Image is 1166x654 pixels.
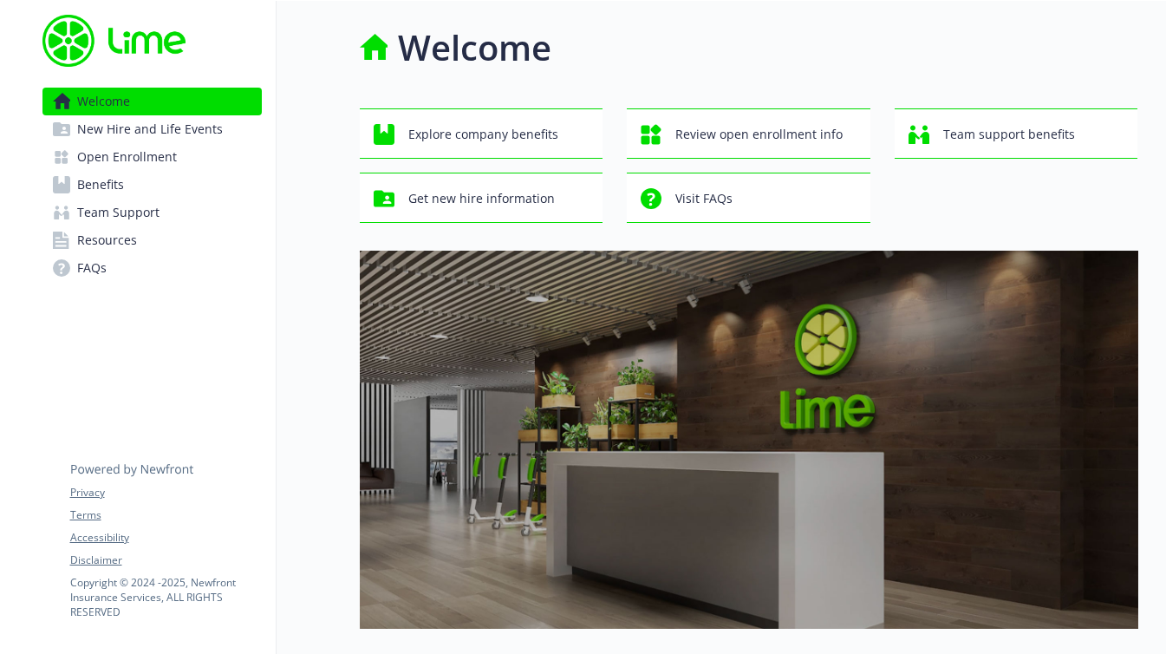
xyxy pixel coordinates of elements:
[70,507,261,523] a: Terms
[42,88,262,115] a: Welcome
[77,115,223,143] span: New Hire and Life Events
[675,118,843,151] span: Review open enrollment info
[675,182,733,215] span: Visit FAQs
[42,115,262,143] a: New Hire and Life Events
[70,530,261,546] a: Accessibility
[42,143,262,171] a: Open Enrollment
[42,226,262,254] a: Resources
[895,108,1138,159] button: Team support benefits
[70,575,261,619] p: Copyright © 2024 - 2025 , Newfront Insurance Services, ALL RIGHTS RESERVED
[943,118,1075,151] span: Team support benefits
[77,143,177,171] span: Open Enrollment
[408,182,555,215] span: Get new hire information
[77,199,160,226] span: Team Support
[360,173,603,223] button: Get new hire information
[70,485,261,500] a: Privacy
[42,171,262,199] a: Benefits
[408,118,558,151] span: Explore company benefits
[77,226,137,254] span: Resources
[398,22,551,74] h1: Welcome
[42,199,262,226] a: Team Support
[627,108,870,159] button: Review open enrollment info
[360,108,603,159] button: Explore company benefits
[627,173,870,223] button: Visit FAQs
[77,254,107,282] span: FAQs
[42,254,262,282] a: FAQs
[77,88,130,115] span: Welcome
[70,553,261,568] a: Disclaimer
[77,171,124,199] span: Benefits
[360,251,1138,629] img: overview page banner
